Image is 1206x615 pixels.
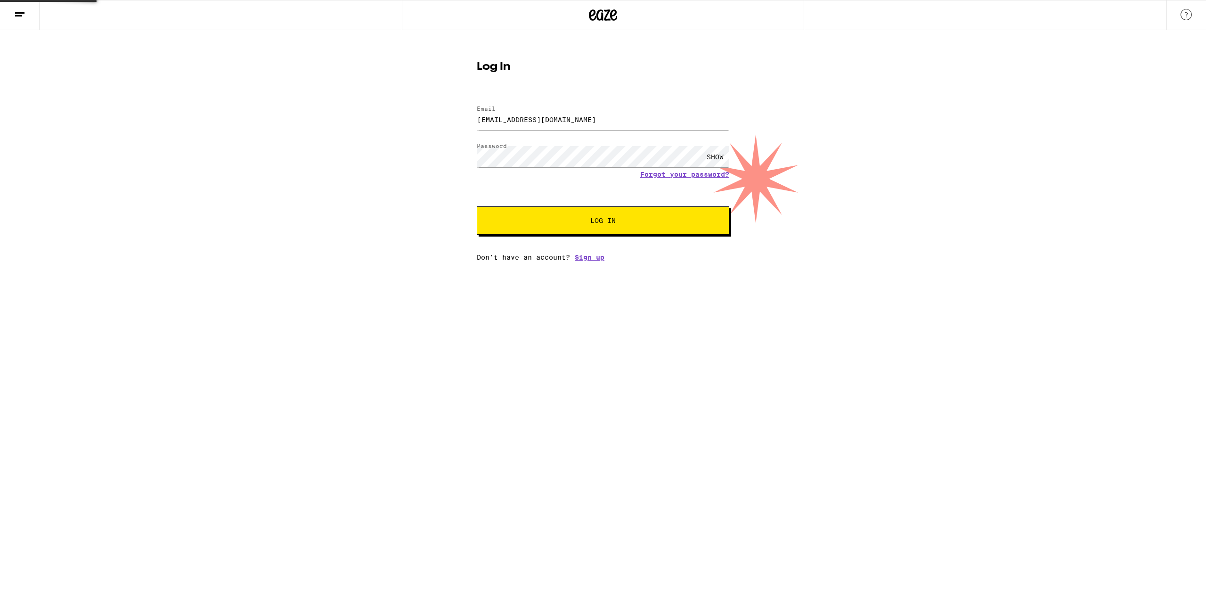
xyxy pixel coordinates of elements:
[590,217,616,224] span: Log In
[477,106,496,112] label: Email
[477,254,729,261] div: Don't have an account?
[477,206,729,235] button: Log In
[477,143,507,149] label: Password
[477,61,729,73] h1: Log In
[701,146,729,167] div: SHOW
[477,109,729,130] input: Email
[6,7,68,14] span: Hi. Need any help?
[640,171,729,178] a: Forgot your password?
[575,254,604,261] a: Sign up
